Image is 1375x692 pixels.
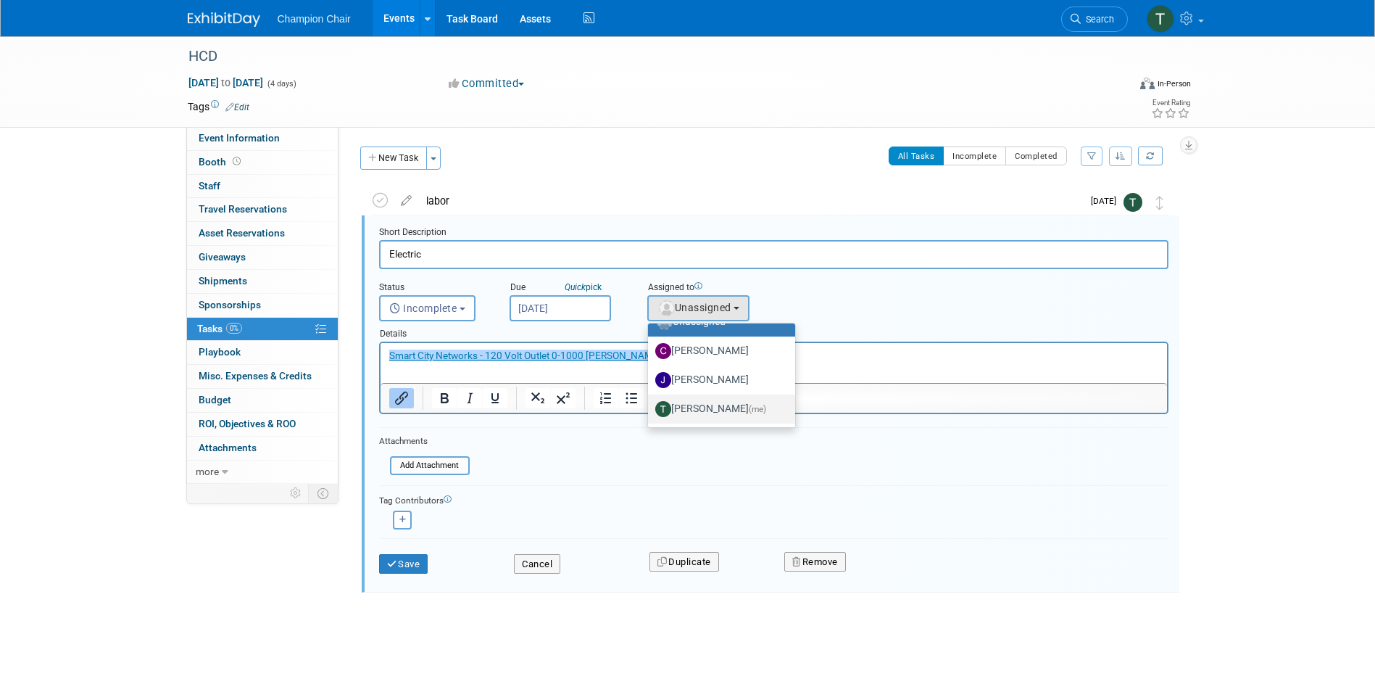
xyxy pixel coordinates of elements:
[389,302,457,314] span: Incomplete
[219,77,233,88] span: to
[432,388,457,408] button: Bold
[199,275,247,287] span: Shipments
[394,194,419,207] a: edit
[187,365,338,388] a: Misc. Expenses & Credits
[457,388,482,408] button: Italic
[655,368,781,392] label: [PERSON_NAME]
[266,79,296,88] span: (4 days)
[187,270,338,293] a: Shipments
[187,294,338,317] a: Sponsorships
[655,398,781,421] label: [PERSON_NAME]
[483,388,507,408] button: Underline
[379,226,1168,240] div: Short Description
[784,552,846,572] button: Remove
[657,302,731,313] span: Unassigned
[199,299,261,310] span: Sponsorships
[199,203,287,215] span: Travel Reservations
[199,132,280,144] span: Event Information
[419,189,1082,213] div: labor
[187,461,338,484] a: more
[1138,147,1163,165] a: Refresh
[199,442,257,453] span: Attachments
[510,281,626,295] div: Due
[187,437,338,460] a: Attachments
[188,76,264,89] span: [DATE] [DATE]
[514,554,560,574] button: Cancel
[226,323,242,334] span: 0%
[225,102,249,112] a: Edit
[187,127,338,150] a: Event Information
[360,147,427,170] button: New Task
[510,295,611,321] input: Due Date
[230,156,244,167] span: Booth not reserved yet
[188,12,260,27] img: ExhibitDay
[1081,14,1114,25] span: Search
[655,339,781,363] label: [PERSON_NAME]
[278,13,351,25] span: Champion Chair
[199,156,244,168] span: Booth
[379,492,1168,507] div: Tag Contributors
[187,222,338,245] a: Asset Reservations
[655,343,671,359] img: C.jpg
[649,552,719,572] button: Duplicate
[187,175,338,198] a: Staff
[1042,75,1192,97] div: Event Format
[308,484,338,503] td: Toggle Event Tabs
[188,99,249,114] td: Tags
[199,418,296,429] span: ROI, Objectives & ROO
[199,370,312,382] span: Misc. Expenses & Credits
[187,389,338,412] a: Budget
[1156,196,1163,210] i: Move task
[647,281,828,295] div: Assigned to
[1005,147,1067,165] button: Completed
[444,76,530,91] button: Committed
[379,321,1168,342] div: Details
[389,388,414,408] button: Insert/edit link
[749,404,766,414] span: (me)
[526,388,550,408] button: Subscript
[187,151,338,174] a: Booth
[1123,193,1142,212] img: Tara Bauer
[196,466,219,477] span: more
[565,282,586,292] i: Quick
[594,388,618,408] button: Numbered list
[187,198,338,221] a: Travel Reservations
[551,388,576,408] button: Superscript
[889,147,944,165] button: All Tasks
[187,246,338,269] a: Giveaways
[379,295,475,321] button: Incomplete
[1147,5,1174,33] img: Tara Bauer
[1061,7,1128,32] a: Search
[1151,99,1190,107] div: Event Rating
[187,413,338,436] a: ROI, Objectives & ROO
[199,394,231,405] span: Budget
[619,388,644,408] button: Bullet list
[655,401,671,417] img: T.jpg
[187,318,338,341] a: Tasks0%
[199,251,246,263] span: Giveaways
[647,295,750,321] button: Unassigned
[199,346,241,358] span: Playbook
[562,281,605,293] a: Quickpick
[1091,196,1123,206] span: [DATE]
[379,554,428,574] button: Save
[199,227,285,239] span: Asset Reservations
[379,435,470,448] div: Attachments
[381,343,1167,383] iframe: Rich Text Area
[379,281,488,295] div: Status
[1157,78,1191,89] div: In-Person
[655,372,671,388] img: J.jpg
[199,180,220,191] span: Staff
[943,147,1006,165] button: Incomplete
[379,240,1168,268] input: Name of task or a short description
[197,323,242,334] span: Tasks
[187,341,338,364] a: Playbook
[183,44,1106,70] div: HCD
[1140,78,1155,89] img: Format-Inperson.png
[283,484,309,503] td: Personalize Event Tab Strip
